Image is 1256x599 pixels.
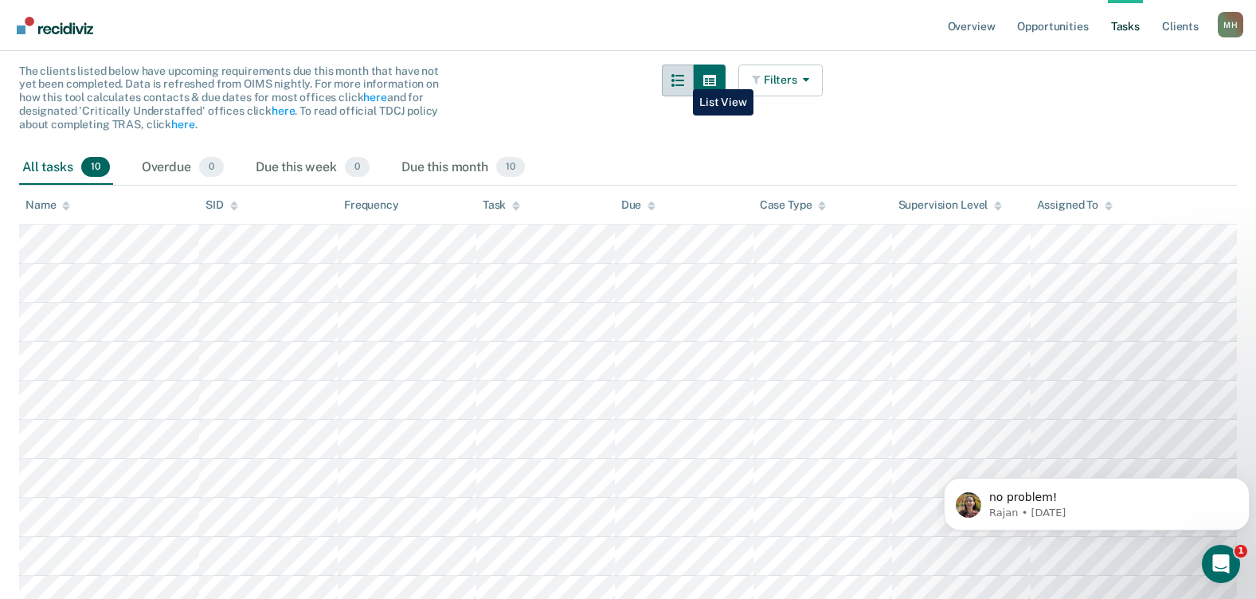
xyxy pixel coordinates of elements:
span: 0 [345,157,370,178]
div: Due this week0 [252,151,373,186]
img: Recidiviz [17,17,93,34]
div: Due [621,198,656,212]
div: M H [1218,12,1243,37]
div: Overdue0 [139,151,227,186]
iframe: Intercom notifications message [937,444,1256,556]
div: Frequency [344,198,399,212]
button: Filters [738,65,823,96]
div: Due this month10 [398,151,528,186]
div: Name [25,198,70,212]
span: 10 [496,157,525,178]
button: Profile dropdown button [1218,12,1243,37]
div: Task [483,198,520,212]
span: 10 [81,157,110,178]
div: SID [205,198,238,212]
div: All tasks10 [19,151,113,186]
iframe: Intercom live chat [1202,545,1240,583]
div: Case Type [760,198,827,212]
span: 0 [199,157,224,178]
div: Supervision Level [898,198,1003,212]
a: here [272,104,295,117]
div: Assigned To [1037,198,1113,212]
a: here [363,91,386,104]
span: 1 [1234,545,1247,558]
span: The clients listed below have upcoming requirements due this month that have not yet been complet... [19,65,439,131]
a: here [171,118,194,131]
div: Tasks [19,19,1237,52]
